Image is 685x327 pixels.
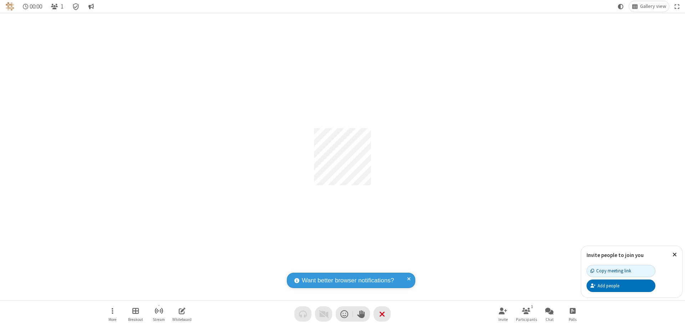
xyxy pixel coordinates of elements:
[153,317,165,322] span: Stream
[516,304,537,324] button: Open participant list
[529,303,535,310] div: 1
[302,276,394,285] span: Want better browser notifications?
[128,317,143,322] span: Breakout
[569,317,577,322] span: Polls
[171,304,193,324] button: Open shared whiteboard
[539,304,560,324] button: Open chat
[353,306,370,322] button: Raise hand
[125,304,146,324] button: Manage Breakout Rooms
[69,1,83,12] div: Meeting details Encryption enabled
[374,306,391,322] button: End or leave meeting
[516,317,537,322] span: Participants
[640,4,666,9] span: Gallery view
[315,306,332,322] button: Video
[587,252,644,258] label: Invite people to join you
[587,265,655,277] button: Copy meeting link
[590,267,631,274] div: Copy meeting link
[61,3,64,10] span: 1
[148,304,169,324] button: Start streaming
[294,306,311,322] button: Audio problem - check your Internet connection or call by phone
[562,304,583,324] button: Open poll
[492,304,514,324] button: Invite participants (⌘+Shift+I)
[546,317,554,322] span: Chat
[30,3,42,10] span: 00:00
[6,2,14,11] img: QA Selenium DO NOT DELETE OR CHANGE
[85,1,97,12] button: Conversation
[587,280,655,292] button: Add people
[667,246,682,263] button: Close popover
[498,317,508,322] span: Invite
[108,317,116,322] span: More
[615,1,626,12] button: Using system theme
[672,1,683,12] button: Fullscreen
[172,317,192,322] span: Whiteboard
[20,1,45,12] div: Timer
[629,1,669,12] button: Change layout
[102,304,123,324] button: Open menu
[336,306,353,322] button: Send a reaction
[48,1,66,12] button: Open participant list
